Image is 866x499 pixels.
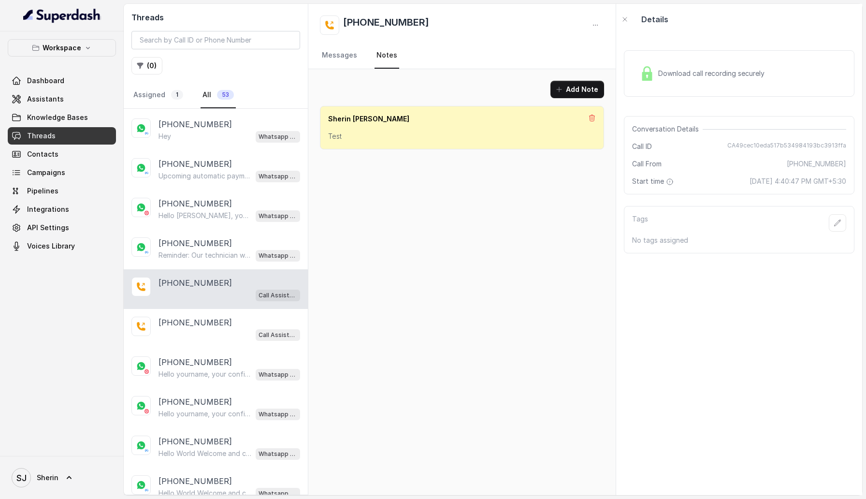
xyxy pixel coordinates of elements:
[328,132,596,141] p: Test
[27,168,65,177] span: Campaigns
[159,198,232,209] p: [PHONE_NUMBER]
[343,15,429,35] h2: [PHONE_NUMBER]
[159,475,232,487] p: [PHONE_NUMBER]
[750,176,846,186] span: [DATE] 4:40:47 PM GMT+5:30
[159,317,232,328] p: [PHONE_NUMBER]
[259,370,297,380] p: Whatsapp Support
[259,489,297,499] p: Whatsapp Support
[131,12,300,23] h2: Threads
[27,113,88,122] span: Knowledge Bases
[8,90,116,108] a: Assistants
[171,90,183,100] span: 1
[201,82,236,108] a: All53
[8,182,116,200] a: Pipelines
[131,31,300,49] input: Search by Call ID or Phone Number
[23,8,101,23] img: light.svg
[8,127,116,145] a: Threads
[320,43,604,69] nav: Tabs
[159,449,251,458] p: Hello World Welcome and congratulations!! This message demonstrates your ability to send a WhatsA...
[632,176,676,186] span: Start time
[259,449,297,459] p: Whatsapp Support
[727,142,846,151] span: CA49cec10eda517b534984193bc3913ffa
[27,131,56,141] span: Threads
[658,69,768,78] span: Download call recording securely
[159,118,232,130] p: [PHONE_NUMBER]
[27,94,64,104] span: Assistants
[8,39,116,57] button: Workspace
[8,72,116,89] a: Dashboard
[8,464,116,491] a: Sherin
[787,159,846,169] span: [PHONE_NUMBER]
[27,186,58,196] span: Pipelines
[632,214,648,232] p: Tags
[641,14,668,25] p: Details
[37,473,58,483] span: Sherin
[632,235,846,245] p: No tags assigned
[632,124,703,134] span: Conversation Details
[640,66,654,81] img: Lock Icon
[8,219,116,236] a: API Settings
[159,277,232,289] p: [PHONE_NUMBER]
[632,142,652,151] span: Call ID
[131,82,185,108] a: Assigned1
[259,410,297,419] p: Whatsapp Support
[159,396,232,408] p: [PHONE_NUMBER]
[27,223,69,233] span: API Settings
[550,81,604,98] button: Add Note
[43,42,81,54] p: Workspace
[159,488,251,498] p: Hello World Welcome and congratulations!! This message demonstrates your ability to send a WhatsA...
[217,90,234,100] span: 53
[16,473,27,483] text: SJ
[159,158,232,170] p: [PHONE_NUMBER]
[259,211,297,221] p: Whatsapp Support
[328,114,409,124] p: Sherin [PERSON_NAME]
[159,237,232,249] p: [PHONE_NUMBER]
[259,132,297,142] p: Whatsapp Support
[8,146,116,163] a: Contacts
[8,164,116,181] a: Campaigns
[159,356,232,368] p: [PHONE_NUMBER]
[8,109,116,126] a: Knowledge Bases
[159,250,251,260] p: Reminder: Our technician will visit your location on xy at 2:30 for your broadband installation. ...
[8,237,116,255] a: Voices Library
[8,201,116,218] a: Integrations
[27,149,58,159] span: Contacts
[131,82,300,108] nav: Tabs
[27,241,75,251] span: Voices Library
[320,43,359,69] a: Messages
[259,251,297,261] p: Whatsapp Support
[159,171,251,181] p: Upcoming automatic payment Hi [PERSON_NAME], this is to remind you of your upcoming auto-pay: Acc...
[159,409,251,419] p: Hello yourname, your confirmation for 23572q is ready.
[27,205,69,214] span: Integrations
[259,172,297,181] p: Whatsapp Support
[159,436,232,447] p: [PHONE_NUMBER]
[159,211,251,220] p: Hello [PERSON_NAME], your confirmation for Order is ready.
[375,43,399,69] a: Notes
[259,291,297,300] p: Call Assistant
[259,330,297,340] p: Call Assistant
[632,159,662,169] span: Call From
[27,76,64,86] span: Dashboard
[131,57,162,74] button: (0)
[159,369,251,379] p: Hello yourname, your confirmation for 23572q is ready.
[159,132,171,141] p: Hey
